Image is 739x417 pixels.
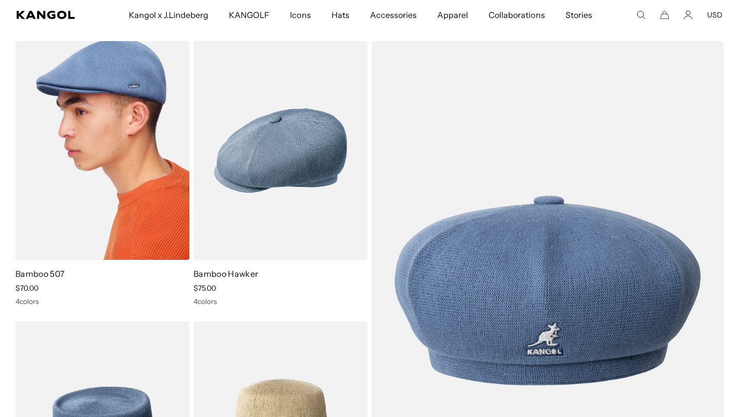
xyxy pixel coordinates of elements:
[15,283,38,293] span: $70.00
[15,41,189,260] img: Bamboo 507
[16,11,84,19] a: Kangol
[636,10,646,20] summary: Search here
[193,283,216,293] span: $75.00
[660,10,669,20] button: Cart
[193,41,367,260] img: Bamboo Hawker
[707,10,723,20] button: USD
[193,297,367,306] div: 4 colors
[193,269,258,279] a: Bamboo Hawker
[15,297,189,306] div: 4 colors
[15,269,65,279] a: Bamboo 507
[684,10,693,20] a: Account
